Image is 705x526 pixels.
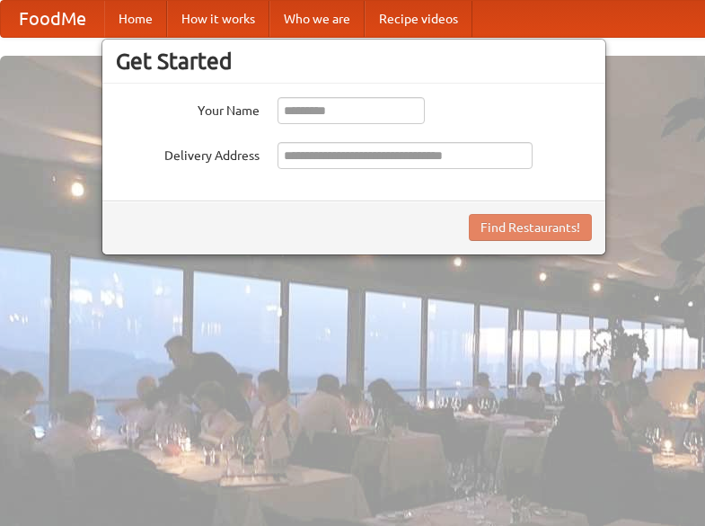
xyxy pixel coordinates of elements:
[365,1,472,37] a: Recipe videos
[469,214,592,241] button: Find Restaurants!
[167,1,269,37] a: How it works
[104,1,167,37] a: Home
[116,97,260,120] label: Your Name
[116,48,592,75] h3: Get Started
[269,1,365,37] a: Who we are
[116,142,260,165] label: Delivery Address
[1,1,104,37] a: FoodMe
